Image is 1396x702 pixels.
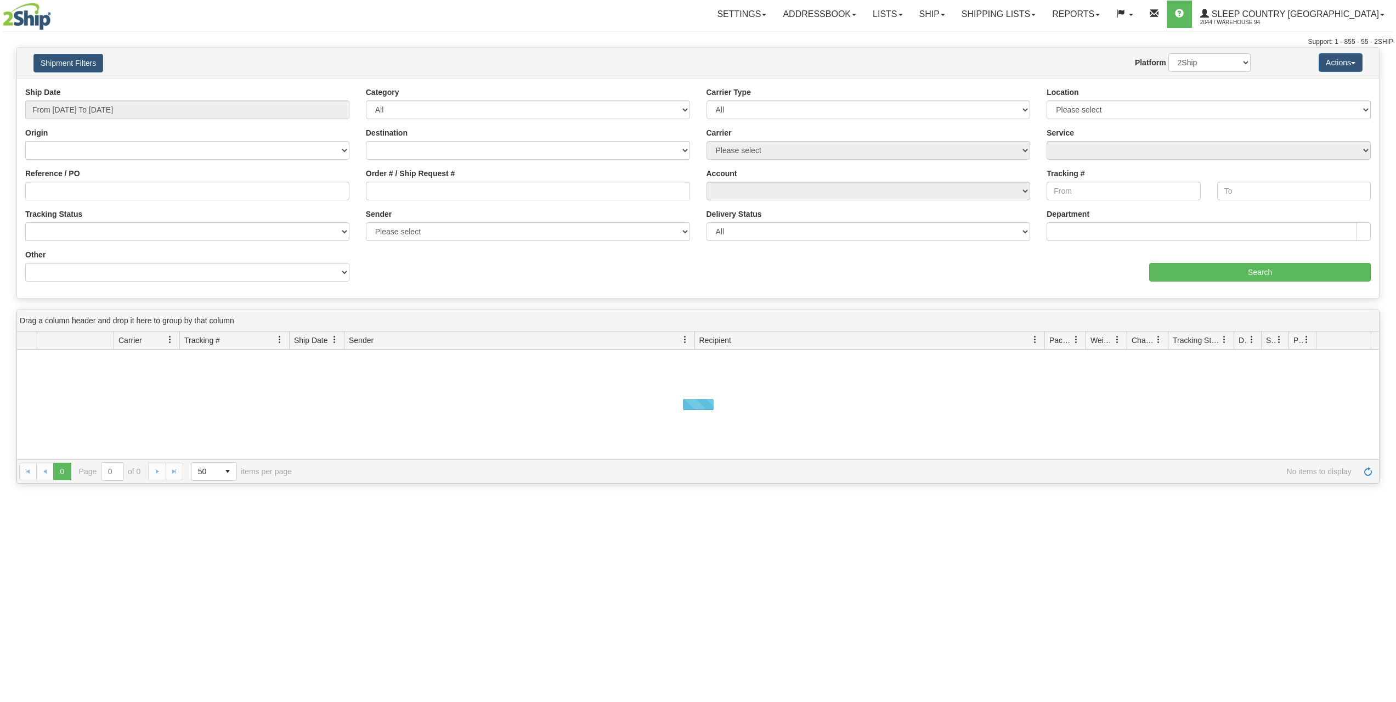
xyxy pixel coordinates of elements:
[1047,209,1089,220] label: Department
[1149,330,1168,349] a: Charge filter column settings
[307,467,1352,476] span: No items to display
[25,209,82,220] label: Tracking Status
[709,1,775,28] a: Settings
[3,37,1393,47] div: Support: 1 - 855 - 55 - 2SHIP
[53,463,71,480] span: Page 0
[1047,182,1200,200] input: From
[1371,295,1395,407] iframe: chat widget
[25,168,80,179] label: Reference / PO
[1047,127,1074,138] label: Service
[349,335,374,346] span: Sender
[699,335,731,346] span: Recipient
[1242,330,1261,349] a: Delivery Status filter column settings
[911,1,953,28] a: Ship
[1215,330,1234,349] a: Tracking Status filter column settings
[864,1,911,28] a: Lists
[1270,330,1288,349] a: Shipment Issues filter column settings
[1239,335,1248,346] span: Delivery Status
[1192,1,1393,28] a: Sleep Country [GEOGRAPHIC_DATA] 2044 / Warehouse 94
[294,335,327,346] span: Ship Date
[1047,87,1078,98] label: Location
[366,127,408,138] label: Destination
[219,463,236,480] span: select
[25,249,46,260] label: Other
[198,466,212,477] span: 50
[707,87,751,98] label: Carrier Type
[1173,335,1220,346] span: Tracking Status
[1266,335,1275,346] span: Shipment Issues
[366,87,399,98] label: Category
[1049,335,1072,346] span: Packages
[191,462,292,481] span: items per page
[1067,330,1086,349] a: Packages filter column settings
[3,3,51,30] img: logo2044.jpg
[366,168,455,179] label: Order # / Ship Request #
[1359,463,1377,480] a: Refresh
[184,335,220,346] span: Tracking #
[1149,263,1371,282] input: Search
[25,127,48,138] label: Origin
[325,330,344,349] a: Ship Date filter column settings
[1297,330,1316,349] a: Pickup Status filter column settings
[366,209,392,220] label: Sender
[1090,335,1114,346] span: Weight
[1200,17,1282,28] span: 2044 / Warehouse 94
[17,310,1379,332] div: grid grouping header
[1108,330,1127,349] a: Weight filter column settings
[1026,330,1044,349] a: Recipient filter column settings
[270,330,289,349] a: Tracking # filter column settings
[1135,57,1166,68] label: Platform
[953,1,1044,28] a: Shipping lists
[707,168,737,179] label: Account
[118,335,142,346] span: Carrier
[676,330,694,349] a: Sender filter column settings
[1132,335,1155,346] span: Charge
[707,209,762,220] label: Delivery Status
[33,54,103,72] button: Shipment Filters
[1319,53,1363,72] button: Actions
[25,87,61,98] label: Ship Date
[79,462,141,481] span: Page of 0
[707,127,732,138] label: Carrier
[1209,9,1379,19] span: Sleep Country [GEOGRAPHIC_DATA]
[191,462,237,481] span: Page sizes drop down
[1047,168,1084,179] label: Tracking #
[1044,1,1108,28] a: Reports
[775,1,864,28] a: Addressbook
[1217,182,1371,200] input: To
[161,330,179,349] a: Carrier filter column settings
[1293,335,1303,346] span: Pickup Status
